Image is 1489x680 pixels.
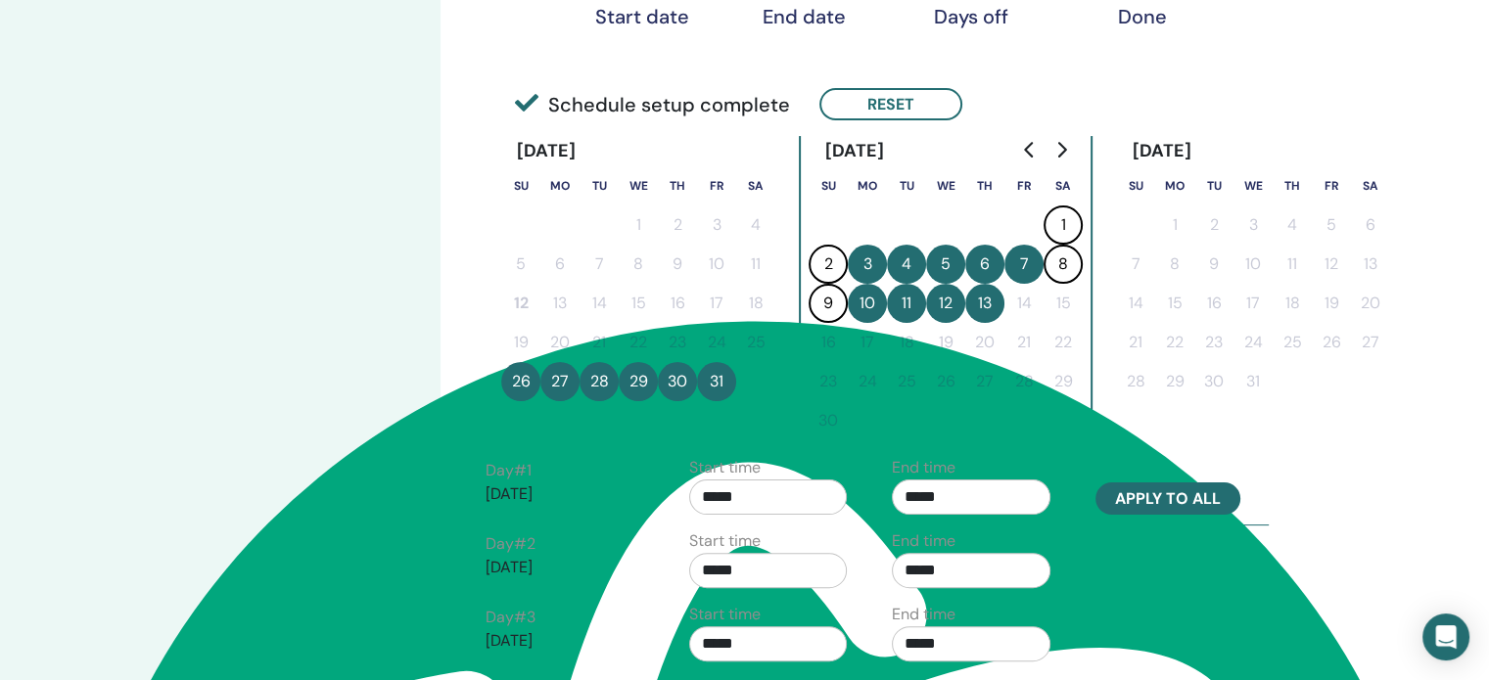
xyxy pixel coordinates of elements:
button: 6 [965,245,1004,284]
button: 19 [1312,284,1351,323]
button: 5 [926,245,965,284]
button: 24 [697,323,736,362]
button: 4 [736,205,775,245]
button: 27 [540,362,580,401]
th: Wednesday [619,166,658,205]
button: 14 [1116,284,1155,323]
button: 8 [1044,245,1083,284]
th: Saturday [1044,166,1083,205]
th: Sunday [809,166,848,205]
th: Wednesday [926,166,965,205]
button: 22 [1044,323,1083,362]
button: 27 [965,362,1004,401]
button: 23 [658,323,697,362]
label: Start time [689,603,761,626]
button: 29 [619,362,658,401]
div: [DATE] [501,136,592,166]
button: 6 [1351,205,1390,245]
th: Tuesday [580,166,619,205]
th: Thursday [658,166,697,205]
button: 25 [1273,323,1312,362]
p: [DATE] [486,482,644,506]
label: Day # 2 [486,532,535,556]
button: 6 [540,245,580,284]
button: 18 [887,323,926,362]
button: 21 [580,323,619,362]
button: 16 [658,284,697,323]
th: Saturday [1351,166,1390,205]
button: 5 [501,245,540,284]
button: 10 [697,245,736,284]
button: 12 [1312,245,1351,284]
button: 8 [1155,245,1194,284]
button: 19 [926,323,965,362]
button: 23 [809,362,848,401]
label: End time [892,456,955,479]
button: 1 [619,205,658,245]
th: Tuesday [1194,166,1233,205]
label: End time [892,603,955,626]
button: 31 [1233,362,1273,401]
button: 14 [580,284,619,323]
button: Go to previous month [1014,130,1046,169]
button: 22 [1155,323,1194,362]
button: Go to next month [1046,130,1077,169]
button: 24 [1233,323,1273,362]
th: Friday [1004,166,1044,205]
button: 26 [501,362,540,401]
button: 3 [697,205,736,245]
button: 10 [1233,245,1273,284]
label: Start time [689,529,761,553]
button: 20 [965,323,1004,362]
p: [DATE] [486,629,644,653]
button: Apply to all [1095,482,1240,515]
button: 13 [1351,245,1390,284]
button: 19 [501,323,540,362]
button: 17 [1233,284,1273,323]
button: 29 [1155,362,1194,401]
button: 17 [697,284,736,323]
button: 14 [1004,284,1044,323]
div: [DATE] [809,136,900,166]
button: 28 [580,362,619,401]
th: Wednesday [1233,166,1273,205]
button: 2 [658,205,697,245]
button: 9 [809,284,848,323]
button: 11 [887,284,926,323]
th: Monday [1155,166,1194,205]
div: End date [755,5,853,28]
span: Schedule setup complete [515,90,790,119]
button: 22 [619,323,658,362]
button: 15 [1044,284,1083,323]
button: 3 [848,245,887,284]
th: Friday [1312,166,1351,205]
button: 15 [1155,284,1194,323]
button: 7 [1004,245,1044,284]
button: 17 [848,323,887,362]
button: 29 [1044,362,1083,401]
p: [DATE] [486,556,644,579]
div: Open Intercom Messenger [1422,613,1469,660]
button: 30 [809,401,848,440]
button: 13 [540,284,580,323]
button: 24 [848,362,887,401]
button: 10 [848,284,887,323]
div: Done [1093,5,1191,28]
button: 9 [658,245,697,284]
button: 20 [1351,284,1390,323]
button: 20 [540,323,580,362]
button: 16 [809,323,848,362]
th: Thursday [1273,166,1312,205]
button: 13 [965,284,1004,323]
button: 21 [1004,323,1044,362]
label: Start time [689,456,761,479]
th: Monday [540,166,580,205]
button: 2 [1194,205,1233,245]
button: 27 [1351,323,1390,362]
th: Sunday [1116,166,1155,205]
button: 4 [887,245,926,284]
button: 21 [1116,323,1155,362]
label: End time [892,529,955,553]
button: Reset [819,88,962,120]
button: 26 [926,362,965,401]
